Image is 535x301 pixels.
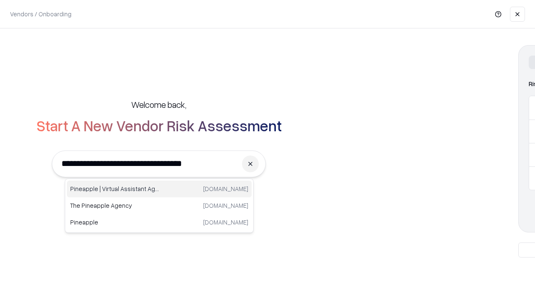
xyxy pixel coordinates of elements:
h5: Welcome back, [131,99,186,110]
p: Vendors / Onboarding [10,10,71,18]
p: [DOMAIN_NAME] [203,184,248,193]
p: [DOMAIN_NAME] [203,218,248,227]
p: The Pineapple Agency [70,201,159,210]
p: Pineapple [70,218,159,227]
p: Pineapple | Virtual Assistant Agency [70,184,159,193]
h2: Start A New Vendor Risk Assessment [36,117,282,134]
div: Suggestions [65,179,254,233]
p: [DOMAIN_NAME] [203,201,248,210]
